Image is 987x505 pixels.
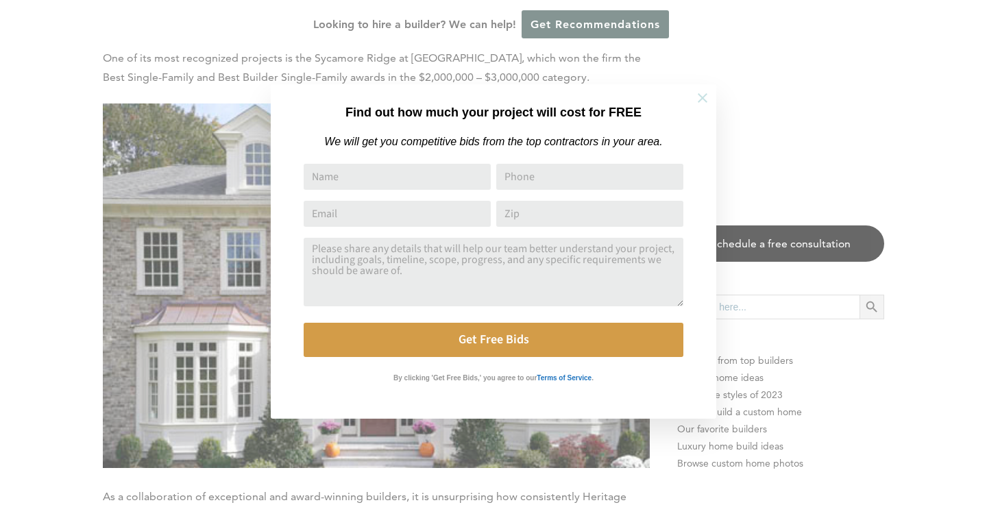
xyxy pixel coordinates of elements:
[393,374,537,382] strong: By clicking 'Get Free Bids,' you agree to our
[496,164,683,190] input: Phone
[537,371,592,382] a: Terms of Service
[304,238,683,306] textarea: Comment or Message
[537,374,592,382] strong: Terms of Service
[324,136,662,147] em: We will get you competitive bids from the top contractors in your area.
[679,74,727,122] button: Close
[496,201,683,227] input: Zip
[304,323,683,357] button: Get Free Bids
[345,106,642,119] strong: Find out how much your project will cost for FREE
[724,406,971,489] iframe: Drift Widget Chat Controller
[304,164,491,190] input: Name
[592,374,594,382] strong: .
[304,201,491,227] input: Email Address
